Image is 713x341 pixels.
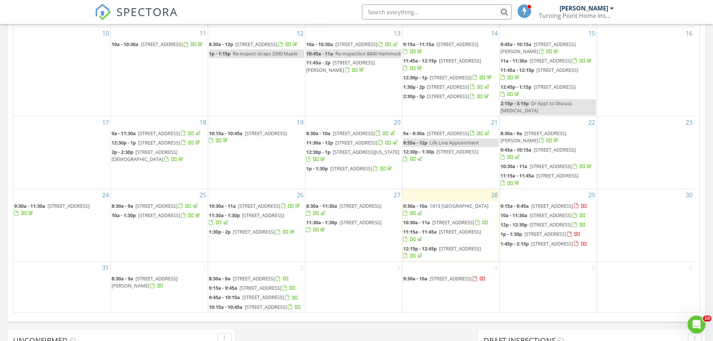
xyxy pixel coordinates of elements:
span: [STREET_ADDRESS] [430,74,472,81]
td: Go to September 1, 2025 [111,262,208,313]
span: SPECTORA [116,4,178,19]
a: Go to August 18, 2025 [198,116,208,128]
span: 9:30a - 11:30a [14,203,45,209]
span: [STREET_ADDRESS] [138,212,180,219]
a: 1p - 1:30p [STREET_ADDRESS] [306,164,402,173]
span: 9:15a - 11:15a [403,41,434,48]
span: [STREET_ADDRESS] [240,284,281,291]
td: Go to August 14, 2025 [402,27,500,116]
a: Go to August 24, 2025 [101,189,110,201]
span: 9:15a - 9:45a [500,203,529,209]
span: [STREET_ADDRESS] [534,146,576,153]
a: Go to August 20, 2025 [392,116,402,128]
a: 9:15a - 9:45a [STREET_ADDRESS] [500,202,596,211]
a: 10a - 1:30p [STREET_ADDRESS] [112,211,207,220]
span: 2p - 2:30p [112,149,133,155]
span: 9a - 9:30a [403,130,425,137]
a: 11:30a - 1:30p [STREET_ADDRESS] [209,212,284,226]
span: 8:30a - 9a [112,203,133,209]
input: Search everything... [362,4,512,19]
a: 9a - 11:30a [STREET_ADDRESS] [112,130,201,137]
a: Go to September 5, 2025 [590,262,597,274]
a: 9a - 11:30a [STREET_ADDRESS] [112,129,207,138]
a: 2:30p - 3p [STREET_ADDRESS] [403,93,490,100]
td: Go to August 18, 2025 [111,116,208,189]
a: 8:30a - 11:30a [STREET_ADDRESS] [306,202,402,218]
a: 12:30p - 1p [STREET_ADDRESS] [403,74,493,81]
a: 11:45a - 2p [STREET_ADDRESS][PERSON_NAME] [306,59,375,73]
a: 11:45a - 12:15p [STREET_ADDRESS] [500,66,596,82]
a: Go to August 30, 2025 [684,189,694,201]
span: [STREET_ADDRESS] [531,240,573,247]
a: Go to August 23, 2025 [684,116,694,128]
span: [STREET_ADDRESS] [427,93,469,100]
span: [STREET_ADDRESS][DEMOGRAPHIC_DATA] [112,149,177,162]
a: Go to September 2, 2025 [299,262,305,274]
a: 11:15a - 11:45a [STREET_ADDRESS] [500,172,578,186]
a: 9:45a - 10:15a [STREET_ADDRESS][PERSON_NAME] [500,41,576,55]
td: Go to August 27, 2025 [305,189,402,261]
span: [STREET_ADDRESS] [524,231,566,237]
span: [STREET_ADDRESS] [138,139,180,146]
span: [STREET_ADDRESS] [330,18,372,25]
a: 8:30a - 9a [STREET_ADDRESS] [112,203,199,209]
a: 12:15p - 12:45p [STREET_ADDRESS] [403,245,481,259]
a: 10a - 1:30p [STREET_ADDRESS] [112,212,201,219]
a: 1:30p - 2p [STREET_ADDRESS] [209,228,296,235]
div: [PERSON_NAME] [560,4,608,12]
td: Go to August 29, 2025 [500,189,597,261]
a: Go to August 26, 2025 [295,189,305,201]
span: 12:30p - 1p [403,74,427,81]
a: Go to August 14, 2025 [490,27,499,39]
span: Re-inspect straps 3390 Maple [233,50,298,57]
a: 10:30a - 11a [STREET_ADDRESS] [500,163,593,170]
a: 1p - 1:30p [STREET_ADDRESS] [500,230,596,239]
span: 11:30a - 1:30p [306,219,337,226]
span: [STREET_ADDRESS] [238,203,280,209]
span: 9:30a - 10a [403,203,427,209]
td: Go to August 25, 2025 [111,189,208,261]
a: 9:45a - 10:15a [STREET_ADDRESS] [209,294,298,301]
td: Go to September 4, 2025 [402,262,500,313]
a: 9:30a - 10a 1613 [GEOGRAPHIC_DATA] [403,202,499,218]
span: 1p - 1:30p [500,231,522,237]
a: 2p - 2:30p [STREET_ADDRESS][DEMOGRAPHIC_DATA] [112,148,207,164]
span: [STREET_ADDRESS] [427,83,469,90]
a: 1:45p - 2:15p [STREET_ADDRESS] [500,240,587,247]
td: Go to September 3, 2025 [305,262,402,313]
span: [STREET_ADDRESS] [48,203,89,209]
a: 12:30p - 1p [STREET_ADDRESS] [112,138,207,147]
span: 10 [703,316,712,322]
span: [STREET_ADDRESS] [530,57,572,64]
span: 1:30p - 2p [403,83,425,90]
span: Dr Appt to Discuss [MEDICAL_DATA] [500,100,572,114]
span: 10:30a - 11a [209,203,236,209]
span: 10:15a - 10:45a [209,130,243,137]
span: [STREET_ADDRESS] [427,130,469,137]
a: 9:30a - 10a 1613 [GEOGRAPHIC_DATA] [403,203,488,216]
a: 9:45a - 10:15a [STREET_ADDRESS] [209,293,304,302]
span: 1:30p - 2p [209,228,231,235]
td: Go to August 24, 2025 [13,189,111,261]
span: 1:30p - 2p [306,18,328,25]
span: 1p - 1:15p [209,50,231,57]
a: 8:30a - 9a [STREET_ADDRESS] [112,202,207,211]
a: 10a - 10:30a [STREET_ADDRESS] [112,40,207,49]
span: 9:45a - 10:15a [500,146,531,153]
span: 11:45a - 12:15p [403,57,437,64]
span: [STREET_ADDRESS] [245,130,287,137]
span: Re-inspection 8840 Hammock [335,50,401,57]
a: 1p - 1:30p [STREET_ADDRESS] [306,165,393,172]
span: [STREET_ADDRESS] [530,212,572,219]
span: [STREET_ADDRESS] [141,41,183,48]
a: 1p - 1:30p [STREET_ADDRESS] [500,231,581,237]
td: Go to August 28, 2025 [402,189,500,261]
a: 11:30a - 1:30p [STREET_ADDRESS] [209,211,304,227]
a: Go to August 21, 2025 [490,116,499,128]
span: 8:30a - 9a [500,130,522,137]
span: [STREET_ADDRESS] [531,203,573,209]
span: 10:30a - 11a [500,163,527,170]
a: 12:30p - 1p [STREET_ADDRESS] [403,73,499,82]
span: 10a - 1:30p [112,212,136,219]
a: 11:45a - 2p [STREET_ADDRESS][PERSON_NAME] [306,58,402,74]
